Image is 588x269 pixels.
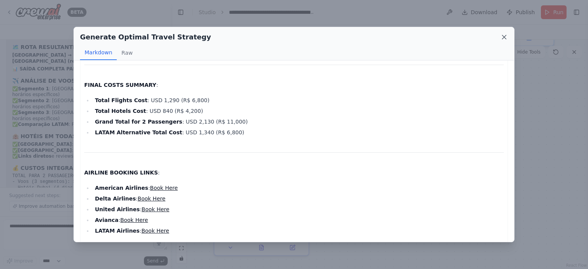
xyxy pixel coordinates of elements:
[93,215,504,225] li: :
[93,128,504,137] li: : USD 1,340 (R$ 6,800)
[138,196,166,202] a: Book Here
[80,46,117,60] button: Markdown
[84,82,156,88] strong: FINAL COSTS SUMMARY
[80,32,211,42] h2: Generate Optimal Travel Strategy
[93,117,504,126] li: : USD 2,130 (R$ 11,000)
[84,241,504,260] p: This comprehensive travel optimization package provides a thorough analysis to maximize value for...
[93,106,504,116] li: : USD 840 (R$ 4,200)
[142,206,170,212] a: Book Here
[95,97,147,103] strong: Total Flights Cost
[84,80,504,90] p: :
[93,226,504,235] li: :
[95,119,182,125] strong: Grand Total for 2 Passengers
[95,228,140,234] strong: LATAM Airlines
[95,196,136,202] strong: Delta Airlines
[141,228,169,234] a: Book Here
[150,185,178,191] a: Book Here
[117,46,137,60] button: Raw
[95,206,140,212] strong: United Airlines
[120,217,148,223] a: Book Here
[93,194,504,203] li: :
[93,183,504,192] li: :
[95,108,146,114] strong: Total Hotels Cost
[95,217,118,223] strong: Avianca
[84,168,504,177] p: :
[95,129,182,135] strong: LATAM Alternative Total Cost
[95,185,148,191] strong: American Airlines
[93,205,504,214] li: :
[84,170,158,176] strong: AIRLINE BOOKING LINKS
[93,96,504,105] li: : USD 1,290 (R$ 6,800)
